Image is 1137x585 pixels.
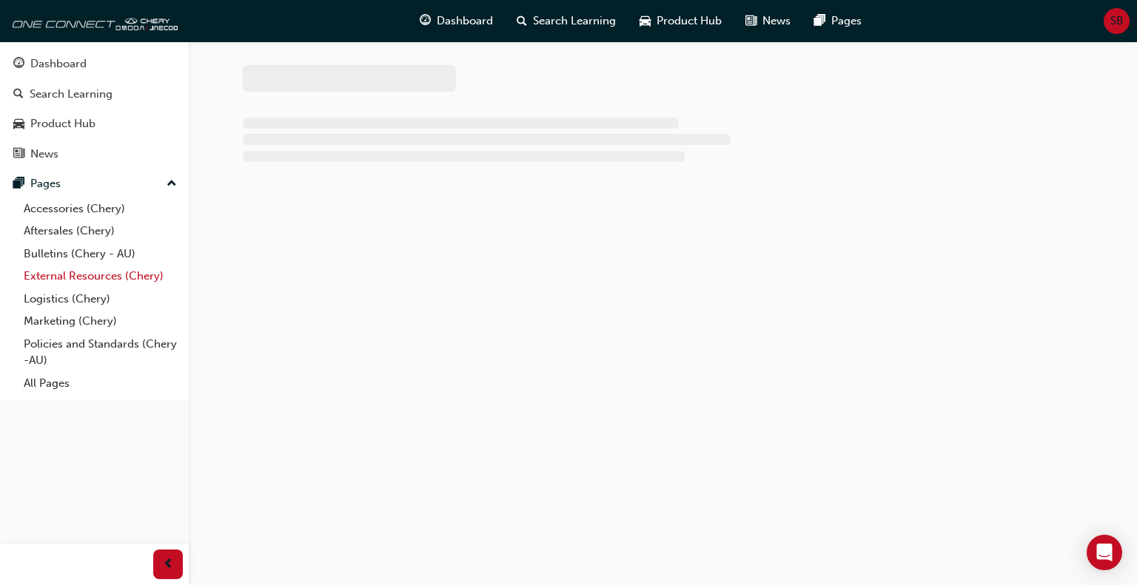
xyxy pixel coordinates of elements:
[18,220,183,243] a: Aftersales (Chery)
[408,6,505,36] a: guage-iconDashboard
[13,118,24,131] span: car-icon
[6,141,183,168] a: News
[734,6,802,36] a: news-iconNews
[167,175,177,194] span: up-icon
[1104,8,1130,34] button: SB
[13,88,24,101] span: search-icon
[762,13,791,30] span: News
[657,13,722,30] span: Product Hub
[30,146,58,163] div: News
[6,170,183,197] button: Pages
[30,175,61,192] div: Pages
[18,288,183,311] a: Logistics (Chery)
[802,6,873,36] a: pages-iconPages
[30,55,87,72] div: Dashboard
[18,310,183,333] a: Marketing (Chery)
[6,110,183,138] a: Product Hub
[628,6,734,36] a: car-iconProduct Hub
[18,243,183,266] a: Bulletins (Chery - AU)
[505,6,628,36] a: search-iconSearch Learning
[517,12,527,30] span: search-icon
[831,13,862,30] span: Pages
[640,12,651,30] span: car-icon
[6,81,183,108] a: Search Learning
[13,148,24,161] span: news-icon
[30,115,95,132] div: Product Hub
[6,47,183,170] button: DashboardSearch LearningProduct HubNews
[533,13,616,30] span: Search Learning
[420,12,431,30] span: guage-icon
[18,372,183,395] a: All Pages
[814,12,825,30] span: pages-icon
[7,6,178,35] img: oneconnect
[18,197,183,220] a: Accessories (Chery)
[18,333,183,372] a: Policies and Standards (Chery -AU)
[18,265,183,288] a: External Resources (Chery)
[13,58,24,71] span: guage-icon
[1110,13,1124,30] span: SB
[13,177,24,191] span: pages-icon
[163,555,174,574] span: prev-icon
[745,12,757,30] span: news-icon
[437,13,493,30] span: Dashboard
[1087,535,1122,570] div: Open Intercom Messenger
[30,86,113,103] div: Search Learning
[6,50,183,78] a: Dashboard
